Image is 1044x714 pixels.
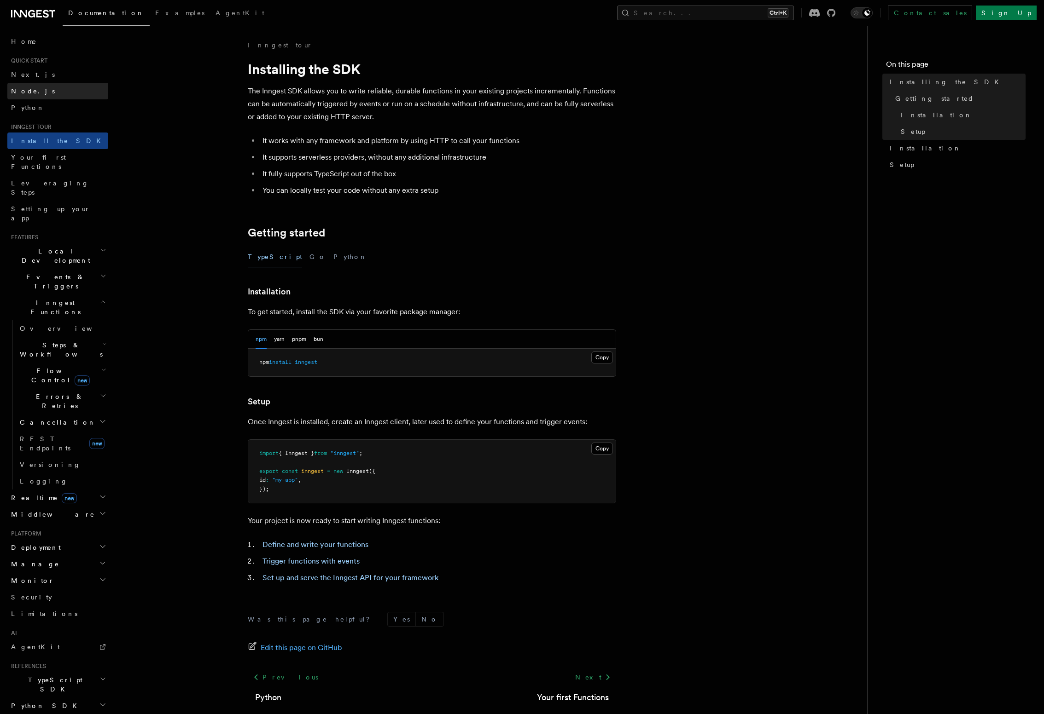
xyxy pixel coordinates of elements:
a: REST Endpointsnew [16,431,108,456]
span: Installation [890,144,961,153]
button: TypeScript [248,247,302,267]
span: ; [359,450,362,456]
span: npm [259,359,269,365]
div: Inngest Functions [7,320,108,489]
span: Setup [890,160,914,169]
li: It supports serverless providers, without any additional infrastructure [260,151,616,164]
button: Manage [7,556,108,572]
span: export [259,468,279,474]
span: Setup [901,127,925,136]
span: Python SDK [7,701,82,710]
button: Middleware [7,506,108,523]
span: "my-app" [272,477,298,483]
span: References [7,662,46,670]
span: Local Development [7,247,100,265]
button: npm [256,330,267,349]
a: Setup [248,395,270,408]
span: AI [7,629,17,637]
button: Events & Triggers [7,269,108,294]
a: Versioning [16,456,108,473]
kbd: Ctrl+K [768,8,788,17]
span: Installing the SDK [890,77,1004,86]
button: Cancellation [16,414,108,431]
a: Security [7,589,108,605]
span: const [282,468,298,474]
span: "inngest" [330,450,359,456]
span: new [333,468,343,474]
span: Leveraging Steps [11,179,89,196]
span: Limitations [11,610,77,617]
span: Python [11,104,45,111]
span: new [89,438,105,449]
button: Realtimenew [7,489,108,506]
a: Setting up your app [7,201,108,226]
h1: Installing the SDK [248,61,616,77]
span: Logging [20,478,68,485]
span: inngest [301,468,324,474]
span: Security [11,593,52,601]
button: Go [309,247,326,267]
span: Deployment [7,543,61,552]
a: Define and write your functions [262,540,368,549]
span: Your first Functions [11,154,66,170]
button: Flow Controlnew [16,363,108,388]
p: Was this page helpful? [248,615,376,624]
button: Python SDK [7,697,108,714]
a: Setup [897,123,1026,140]
button: No [416,612,443,626]
span: Install the SDK [11,137,106,144]
a: Contact sales [888,6,972,20]
span: Events & Triggers [7,272,100,291]
span: Getting started [895,94,974,103]
span: { Inngest } [279,450,314,456]
a: Node.js [7,83,108,99]
span: new [62,493,77,503]
button: Python [333,247,367,267]
li: You can locally test your code without any extra setup [260,184,616,197]
button: Monitor [7,572,108,589]
a: Home [7,33,108,50]
span: AgentKit [11,643,60,651]
button: Search...Ctrl+K [617,6,794,20]
span: , [298,477,301,483]
p: Once Inngest is installed, create an Inngest client, later used to define your functions and trig... [248,415,616,428]
a: Getting started [248,226,325,239]
a: Setup [886,156,1026,173]
span: Flow Control [16,366,101,385]
span: Realtime [7,493,77,502]
span: Versioning [20,461,81,468]
a: Examples [150,3,210,25]
span: = [327,468,330,474]
span: TypeScript SDK [7,675,99,694]
button: Errors & Retries [16,388,108,414]
a: Trigger functions with events [262,557,360,565]
a: Limitations [7,605,108,622]
p: Your project is now ready to start writing Inngest functions: [248,514,616,527]
span: Examples [155,9,204,17]
a: Installing the SDK [886,74,1026,90]
a: Documentation [63,3,150,26]
p: The Inngest SDK allows you to write reliable, durable functions in your existing projects increme... [248,85,616,123]
a: Your first Functions [7,149,108,175]
button: Steps & Workflows [16,337,108,363]
li: It works with any framework and platform by using HTTP to call your functions [260,134,616,147]
a: Installation [897,107,1026,123]
a: Installation [248,285,291,298]
button: Inngest Functions [7,294,108,320]
span: REST Endpoints [20,435,70,452]
li: It fully supports TypeScript out of the box [260,167,616,180]
span: Installation [901,110,972,120]
span: inngest [295,359,317,365]
a: Getting started [892,90,1026,107]
span: Manage [7,559,59,569]
a: Installation [886,140,1026,156]
span: Platform [7,530,41,537]
a: Logging [16,473,108,489]
span: new [75,375,90,386]
span: ({ [369,468,375,474]
span: install [269,359,292,365]
a: Previous [248,669,324,685]
span: Edit this page on GitHub [261,641,342,654]
a: Leveraging Steps [7,175,108,201]
span: Node.js [11,87,55,95]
